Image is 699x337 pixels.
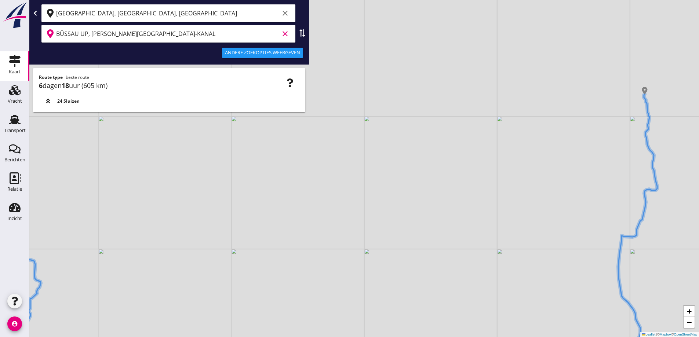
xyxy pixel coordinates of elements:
[640,332,699,337] div: © ©
[8,99,22,103] div: Vracht
[4,128,26,133] div: Transport
[281,29,290,38] i: clear
[687,318,692,327] span: −
[39,81,43,90] strong: 6
[684,306,695,317] a: Zoom in
[281,9,290,18] i: clear
[7,216,22,221] div: Inzicht
[674,333,697,336] a: OpenStreetMap
[66,74,89,80] span: beste route
[4,157,25,162] div: Berichten
[660,333,671,336] a: Mapbox
[225,49,300,56] div: Andere zoekopties weergeven
[56,28,279,40] input: Bestemming
[9,69,21,74] div: Kaart
[687,307,692,316] span: +
[641,87,648,94] img: Marker
[56,7,279,19] input: Vertrekpunt
[39,81,299,91] div: dagen uur (605 km)
[62,81,69,90] strong: 18
[684,317,695,328] a: Zoom out
[39,74,63,80] strong: Route type
[57,98,80,105] span: 24 Sluizen
[222,48,303,58] button: Andere zoekopties weergeven
[7,187,22,191] div: Relatie
[1,2,28,29] img: logo-small.a267ee39.svg
[7,316,22,331] i: account_circle
[642,333,655,336] a: Leaflet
